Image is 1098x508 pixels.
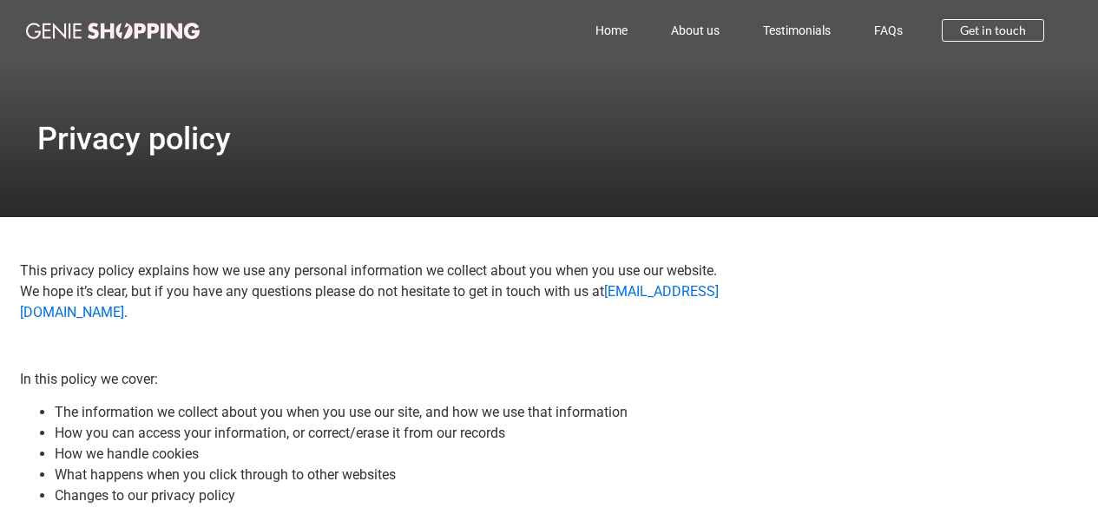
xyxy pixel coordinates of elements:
[942,19,1044,42] a: Get in touch
[741,10,852,50] a: Testimonials
[55,404,628,420] span: The information we collect about you when you use our site, and how we use that information
[20,262,717,300] span: This privacy policy explains how we use any personal information we collect about you when you us...
[124,304,128,320] span: .
[26,23,200,39] img: genie-shopping-logo
[55,425,505,441] span: How you can access your information, or correct/erase it from our records
[20,371,158,387] span: In this policy we cover:
[574,10,649,50] a: Home
[55,466,396,483] span: What happens when you click through to other websites
[852,10,924,50] a: FAQs
[273,10,924,50] nav: Menu
[37,123,1062,155] h1: Privacy policy
[55,445,199,462] span: How we handle cookies
[960,24,1026,36] span: Get in touch
[649,10,741,50] a: About us
[55,487,235,504] span: Changes to our privacy policy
